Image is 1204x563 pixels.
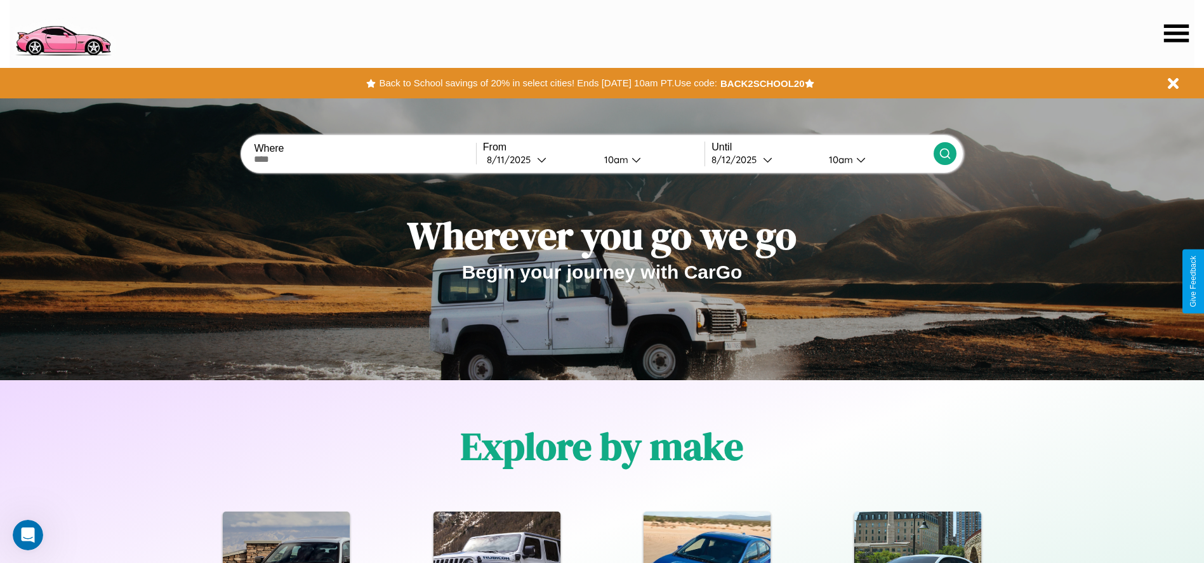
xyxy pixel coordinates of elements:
[720,78,805,89] b: BACK2SCHOOL20
[13,520,43,550] iframe: Intercom live chat
[461,420,743,472] h1: Explore by make
[254,143,475,154] label: Where
[483,142,705,153] label: From
[1189,256,1198,307] div: Give Feedback
[10,6,116,59] img: logo
[819,153,934,166] button: 10am
[598,154,632,166] div: 10am
[376,74,720,92] button: Back to School savings of 20% in select cities! Ends [DATE] 10am PT.Use code:
[487,154,537,166] div: 8 / 11 / 2025
[823,154,856,166] div: 10am
[594,153,705,166] button: 10am
[711,142,933,153] label: Until
[483,153,594,166] button: 8/11/2025
[711,154,763,166] div: 8 / 12 / 2025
